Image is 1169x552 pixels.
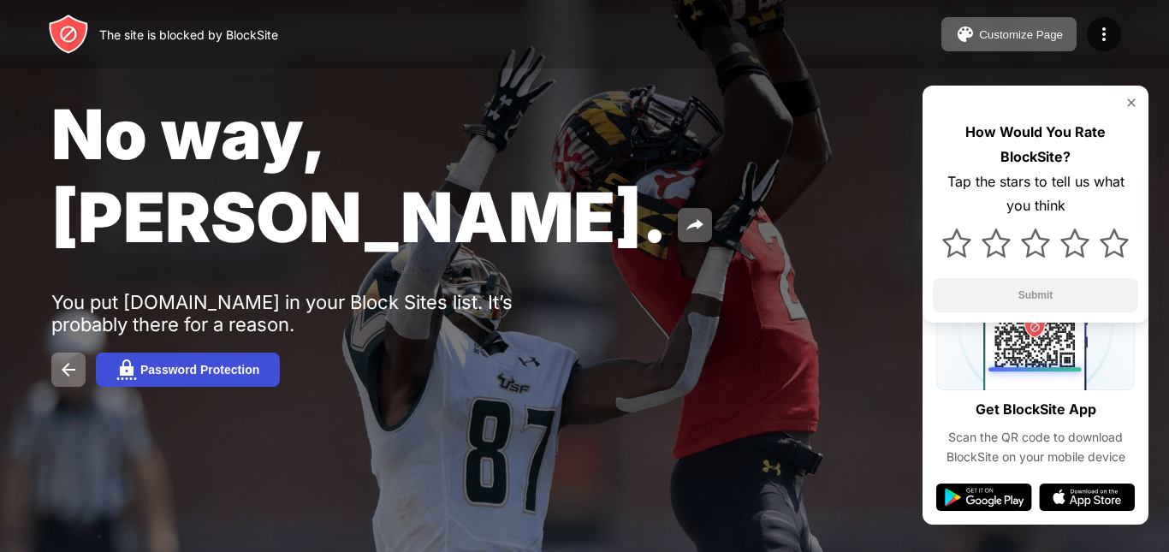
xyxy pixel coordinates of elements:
[1124,96,1138,110] img: rate-us-close.svg
[933,169,1138,219] div: Tap the stars to tell us what you think
[1060,229,1089,258] img: star.svg
[936,484,1032,511] img: google-play.svg
[51,92,668,258] span: No way, [PERSON_NAME].
[1100,229,1129,258] img: star.svg
[1021,229,1050,258] img: star.svg
[955,24,976,45] img: pallet.svg
[48,14,89,55] img: header-logo.svg
[941,17,1077,51] button: Customize Page
[942,229,971,258] img: star.svg
[933,278,1138,312] button: Submit
[51,291,580,335] div: You put [DOMAIN_NAME] in your Block Sites list. It’s probably there for a reason.
[1094,24,1114,45] img: menu-icon.svg
[1039,484,1135,511] img: app-store.svg
[99,27,278,42] div: The site is blocked by BlockSite
[979,28,1063,41] div: Customize Page
[933,120,1138,169] div: How Would You Rate BlockSite?
[685,215,705,235] img: share.svg
[982,229,1011,258] img: star.svg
